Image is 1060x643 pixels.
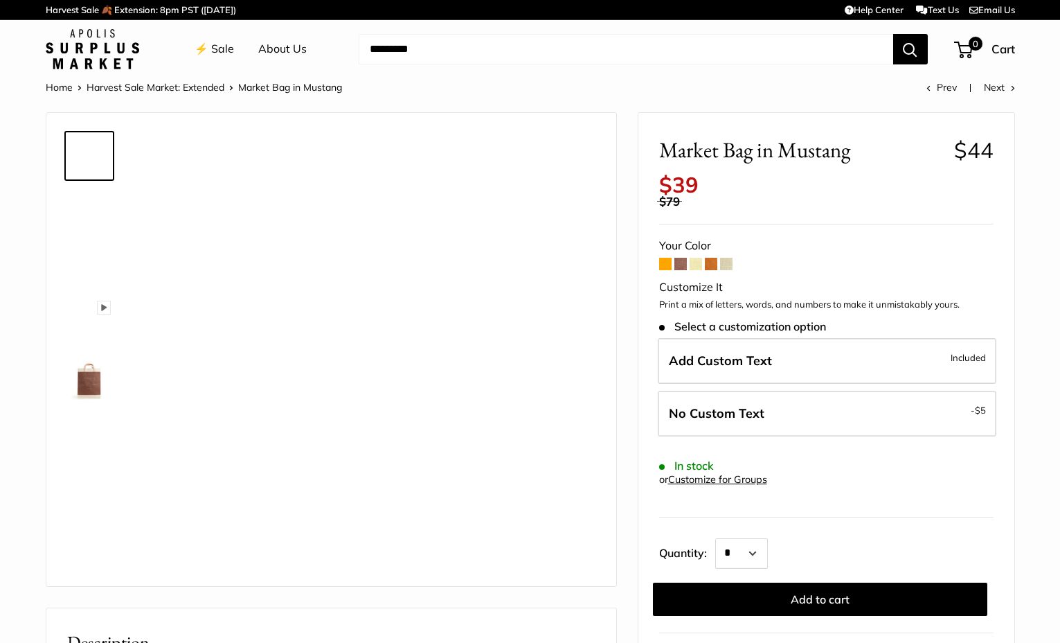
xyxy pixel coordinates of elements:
[659,137,944,163] span: Market Bag in Mustang
[954,136,994,164] span: $44
[64,408,114,458] a: Market Bag in Mustang
[969,4,1015,15] a: Email Us
[659,298,994,312] p: Print a mix of letters, words, and numbers to make it unmistakably yours.
[64,186,114,236] a: Market Bag in Mustang
[659,320,826,333] span: Select a customization option
[64,353,114,403] a: description_Seal of authenticity printed on the backside of every bag.
[659,459,714,473] span: In stock
[64,464,114,513] a: Market Bag in Mustang
[659,470,767,489] div: or
[195,39,234,60] a: ⚡️ Sale
[658,391,996,437] label: Leave Blank
[659,236,994,256] div: Your Color
[968,37,982,51] span: 0
[653,583,987,616] button: Add to cart
[46,29,139,69] img: Apolis: Surplus Market
[87,81,224,94] a: Harvest Sale Market: Extended
[951,349,986,366] span: Included
[926,81,957,94] a: Prev
[669,353,772,369] span: Add Custom Text
[238,81,342,94] span: Market Bag in Mustang
[669,405,764,421] span: No Custom Text
[67,355,111,400] img: description_Seal of authenticity printed on the backside of every bag.
[46,78,342,96] nav: Breadcrumb
[658,338,996,384] label: Add Custom Text
[659,277,994,298] div: Customize It
[64,297,114,347] a: Market Bag in Mustang
[659,171,699,198] span: $39
[916,4,958,15] a: Text Us
[991,42,1015,56] span: Cart
[984,81,1015,94] a: Next
[955,38,1015,60] a: 0 Cart
[659,194,680,209] span: $79
[971,402,986,419] span: -
[359,34,893,64] input: Search...
[46,81,73,94] a: Home
[845,4,904,15] a: Help Center
[64,242,114,292] a: Market Bag in Mustang
[659,534,715,569] label: Quantity:
[893,34,928,64] button: Search
[64,131,114,181] a: Market Bag in Mustang
[975,405,986,416] span: $5
[668,473,767,486] a: Customize for Groups
[258,39,307,60] a: About Us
